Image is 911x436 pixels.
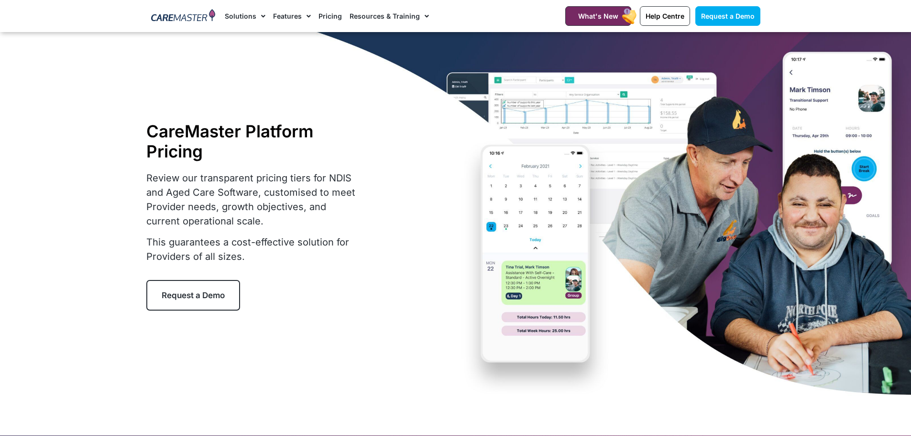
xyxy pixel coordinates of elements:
[146,235,362,264] p: This guarantees a cost-effective solution for Providers of all sizes.
[578,12,618,20] span: What's New
[162,291,225,300] span: Request a Demo
[146,121,362,161] h1: CareMaster Platform Pricing
[640,6,690,26] a: Help Centre
[151,9,216,23] img: CareMaster Logo
[695,6,760,26] a: Request a Demo
[146,280,240,311] a: Request a Demo
[146,171,362,228] p: Review our transparent pricing tiers for NDIS and Aged Care Software, customised to meet Provider...
[565,6,631,26] a: What's New
[701,12,755,20] span: Request a Demo
[646,12,684,20] span: Help Centre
